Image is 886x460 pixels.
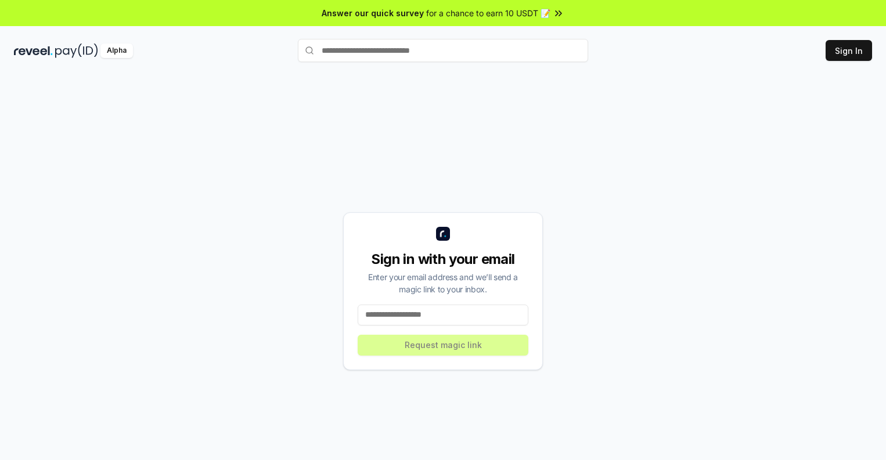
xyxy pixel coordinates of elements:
[100,44,133,58] div: Alpha
[436,227,450,241] img: logo_small
[55,44,98,58] img: pay_id
[322,7,424,19] span: Answer our quick survey
[358,250,528,269] div: Sign in with your email
[826,40,872,61] button: Sign In
[358,271,528,295] div: Enter your email address and we’ll send a magic link to your inbox.
[426,7,550,19] span: for a chance to earn 10 USDT 📝
[14,44,53,58] img: reveel_dark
